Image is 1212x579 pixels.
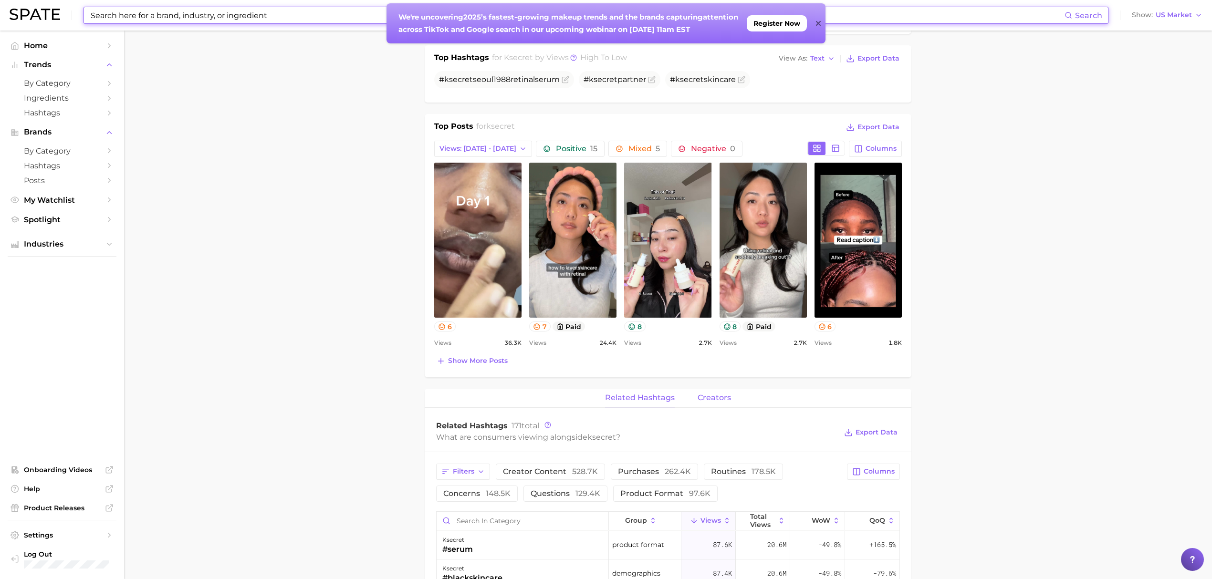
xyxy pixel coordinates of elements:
[444,75,473,84] span: ksecret
[8,212,116,227] a: Spotlight
[624,337,641,349] span: Views
[8,125,116,139] button: Brands
[1129,9,1205,21] button: ShowUS Market
[8,173,116,188] a: Posts
[436,421,508,430] span: Related Hashtags
[720,337,737,349] span: Views
[24,504,100,512] span: Product Releases
[24,550,109,558] span: Log Out
[24,93,100,103] span: Ingredients
[24,531,100,539] span: Settings
[442,544,473,555] div: #serum
[503,468,598,476] span: creator content
[656,144,660,153] span: 5
[24,61,100,69] span: Trends
[869,539,896,550] span: +165.5%
[434,121,473,135] h1: Top Posts
[849,141,902,157] button: Columns
[434,321,456,331] button: 6
[845,512,899,530] button: QoQ
[492,52,627,65] h2: for by Views
[713,539,732,550] span: 87.6k
[8,528,116,542] a: Settings
[618,468,691,476] span: purchases
[584,75,646,84] span: # partner
[818,568,841,579] span: -49.8%
[437,531,899,559] button: ksecret#serumproduct format87.6k20.6m-49.8%+165.5%
[512,421,539,430] span: total
[815,337,832,349] span: Views
[8,237,116,251] button: Industries
[736,512,790,530] button: Total Views
[8,501,116,515] a: Product Releases
[620,490,710,497] span: product format
[24,196,100,205] span: My Watchlist
[8,193,116,207] a: My Watchlist
[857,54,899,62] span: Export Data
[512,421,522,430] span: 171
[529,321,551,331] button: 7
[844,52,902,65] button: Export Data
[609,512,681,530] button: group
[767,568,786,579] span: 20.6m
[698,393,731,402] span: creators
[691,145,735,153] span: Negative
[24,108,100,117] span: Hashtags
[589,75,617,84] span: ksecret
[699,337,712,349] span: 2.7k
[648,76,656,83] button: Flag as miscategorized or irrelevant
[888,337,902,349] span: 1.8k
[742,321,775,331] button: paid
[24,176,100,185] span: Posts
[448,357,508,365] span: Show more posts
[10,9,60,20] img: SPATE
[434,141,532,157] button: Views: [DATE] - [DATE]
[590,144,597,153] span: 15
[436,431,837,444] div: What are consumers viewing alongside ?
[504,53,533,62] span: ksecret
[818,539,841,550] span: -49.8%
[8,91,116,105] a: Ingredients
[8,76,116,91] a: by Category
[442,563,502,574] div: ksecret
[439,75,560,84] span: # seoul1988retinalserum
[675,75,704,84] span: ksecret
[24,41,100,50] span: Home
[750,513,775,528] span: Total Views
[1156,12,1192,18] span: US Market
[453,467,474,476] span: Filters
[24,240,100,248] span: Industries
[8,158,116,173] a: Hashtags
[443,490,511,497] span: concerns
[779,56,807,61] span: View As
[738,76,745,83] button: Flag as miscategorized or irrelevant
[713,568,732,579] span: 87.4k
[486,489,511,498] span: 148.5k
[24,161,100,170] span: Hashtags
[8,144,116,158] a: by Category
[847,464,900,480] button: Columns
[580,53,627,62] span: high to low
[815,321,836,331] button: 6
[776,52,837,65] button: View AsText
[700,517,721,524] span: Views
[504,337,522,349] span: 36.3k
[844,121,902,134] button: Export Data
[869,517,885,524] span: QoQ
[767,539,786,550] span: 20.6m
[1075,11,1102,20] span: Search
[436,464,490,480] button: Filters
[670,75,736,84] span: # skincare
[8,105,116,120] a: Hashtags
[628,145,660,153] span: Mixed
[752,467,776,476] span: 178.5k
[681,512,736,530] button: Views
[562,76,569,83] button: Flag as miscategorized or irrelevant
[612,568,660,579] span: demographics
[587,433,616,442] span: ksecret
[711,468,776,476] span: routines
[486,122,515,131] span: ksecret
[434,337,451,349] span: Views
[24,215,100,224] span: Spotlight
[24,146,100,155] span: by Category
